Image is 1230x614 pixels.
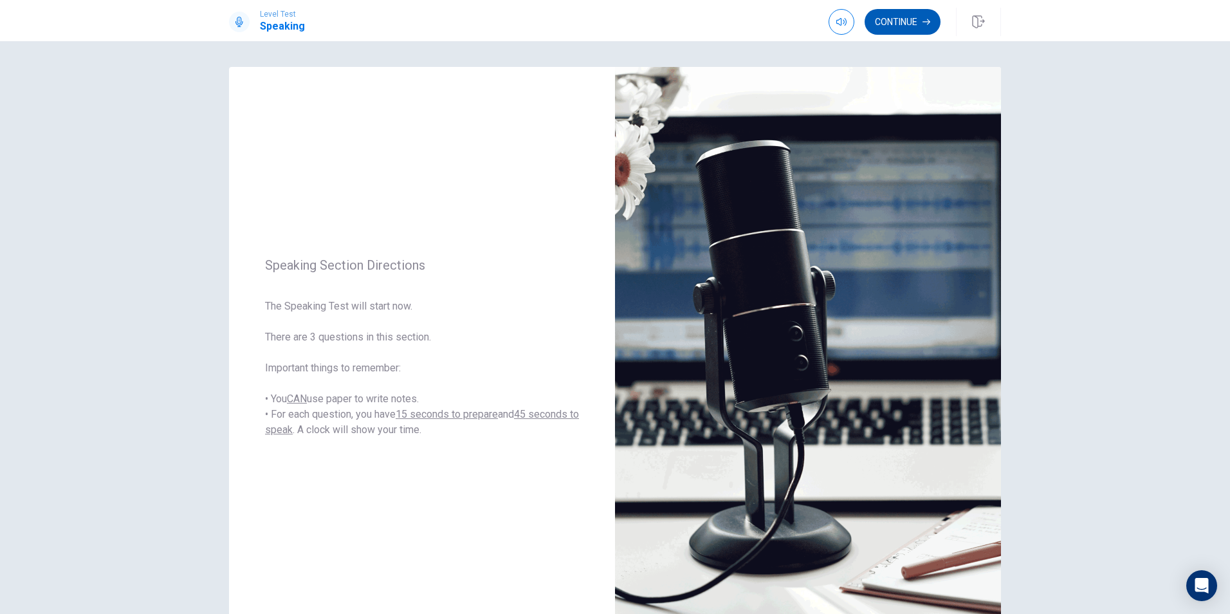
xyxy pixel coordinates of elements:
[396,408,498,420] u: 15 seconds to prepare
[260,19,305,34] h1: Speaking
[287,393,307,405] u: CAN
[265,299,579,438] span: The Speaking Test will start now. There are 3 questions in this section. Important things to reme...
[1186,570,1217,601] div: Open Intercom Messenger
[265,257,579,273] span: Speaking Section Directions
[865,9,941,35] button: Continue
[260,10,305,19] span: Level Test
